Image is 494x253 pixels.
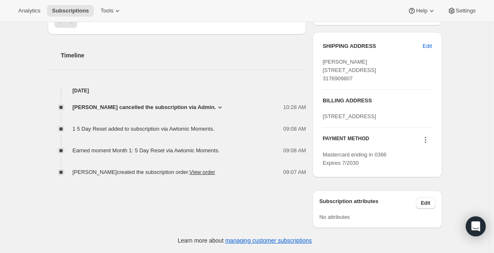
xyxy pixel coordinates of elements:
[319,214,350,220] span: No attributes
[283,125,306,133] span: 09:08 AM
[323,59,376,82] span: [PERSON_NAME] [STREET_ADDRESS] 3176909807
[466,216,486,236] div: Open Intercom Messenger
[225,237,312,244] a: managing customer subscriptions
[18,7,40,14] span: Analytics
[416,7,427,14] span: Help
[416,197,435,209] button: Edit
[323,135,369,146] h3: PAYMENT METHOD
[73,103,216,112] span: [PERSON_NAME] cancelled the subscription via Admin.
[283,103,306,112] span: 10:28 AM
[47,5,94,17] button: Subscriptions
[443,5,481,17] button: Settings
[73,169,215,175] span: [PERSON_NAME] created the subscription order.
[95,5,127,17] button: Tools
[283,168,306,176] span: 09:07 AM
[283,146,306,155] span: 09:08 AM
[323,97,432,105] h3: BILLING ADDRESS
[189,169,215,175] a: View order
[73,126,215,132] span: 1 5 Day Reset added to subscription via Awtomic Moments.
[13,5,45,17] button: Analytics
[319,197,416,209] h3: Subscription attributes
[418,40,437,53] button: Edit
[73,147,220,154] span: Earned moment Month 1: 5 Day Reset via Awtomic Moments.
[423,42,432,50] span: Edit
[61,51,306,60] h2: Timeline
[403,5,440,17] button: Help
[48,87,306,95] h4: [DATE]
[73,103,225,112] button: [PERSON_NAME] cancelled the subscription via Admin.
[178,236,312,245] p: Learn more about
[323,151,386,166] span: Mastercard ending in 0366 Expires 7/2030
[100,7,113,14] span: Tools
[421,200,430,206] span: Edit
[456,7,476,14] span: Settings
[323,113,376,119] span: [STREET_ADDRESS]
[54,16,300,28] nav: Pagination
[323,42,423,50] h3: SHIPPING ADDRESS
[52,7,89,14] span: Subscriptions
